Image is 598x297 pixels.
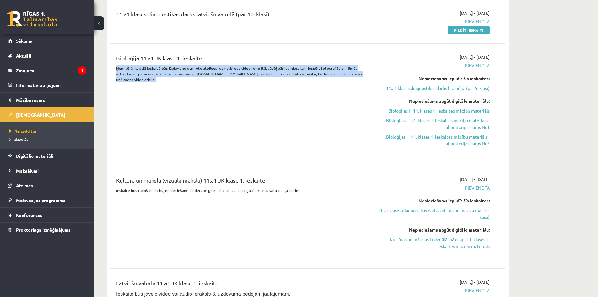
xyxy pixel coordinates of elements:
a: Bioloģijas I - 11. klases 1. ieskaites mācību materiāls - laboratorijas darbs Nr.1 [371,117,490,130]
a: Maksājumi [8,163,86,178]
p: Ieskaitē būs radošais darbs, nepieciešami piederumi gleznošanai – A4 lapa, guaša krāsas vai paste... [116,188,362,193]
a: Bioloģijas I - 11. klases 1. ieskaites mācību materiāls - laboratorijas darbs Nr.2 [371,134,490,147]
div: Nepieciešams izpildīt šīs ieskaites: [371,75,490,82]
i: 1 [78,66,86,75]
span: [DATE] - [DATE] [460,176,490,183]
span: Konferences [16,212,42,218]
span: Proktoringa izmēģinājums [16,227,71,233]
div: Nepieciešams apgūt digitālo materiālu: [371,98,490,104]
a: Motivācijas programma [8,193,86,207]
span: [DATE] - [DATE] [460,10,490,16]
a: Proktoringa izmēģinājums [8,223,86,237]
legend: Informatīvie ziņojumi [16,78,86,92]
span: Izlabotās [9,137,28,142]
legend: Ziņojumi [16,63,86,78]
a: Ziņojumi1 [8,63,86,78]
span: Pievienota [371,287,490,294]
span: Mācību resursi [16,97,46,103]
span: Pievienota [371,184,490,191]
span: Pievienota [371,18,490,25]
div: Nepieciešams apgūt digitālo materiālu: [371,227,490,233]
span: Digitālie materiāli [16,153,53,159]
a: Neizpildītās [9,128,88,134]
a: Izlabotās [9,136,88,142]
a: Bioloģijas I - 11. klases 1. ieskaites mācību materiāls [371,107,490,114]
span: [DATE] - [DATE] [460,54,490,60]
div: Bioloģija 11.a1 JK klase 1. ieskaite [116,54,362,65]
a: Atzīmes [8,178,86,193]
legend: Maksājumi [16,163,86,178]
a: Informatīvie ziņojumi [8,78,86,92]
a: 11.a1 klases diagnostikas darbs bioloģijā (par 9. klasi) [371,85,490,91]
span: [DEMOGRAPHIC_DATA] [16,112,65,118]
span: Pievienota [371,62,490,69]
div: Kultūra un māksla (vizuālā māksla) 11.a1 JK klase 1. ieskaite [116,176,362,188]
a: Kultūras un mākslas I (vizuālā māksla) - 11. klases 1. ieskaites mācību materiāls [371,236,490,250]
a: Aktuāli [8,48,86,63]
span: Neizpildītās [9,129,37,134]
a: Konferences [8,208,86,222]
span: Motivācijas programma [16,197,66,203]
a: Rīgas 1. Tālmācības vidusskola [7,11,57,27]
div: 11.a1 klases diagnostikas darbs latviešu valodā (par 10. klasi) [116,10,362,21]
p: Ņem vērā, ka šajā ieskaitē būs jāpievieno gan foto atbildes, gan atbildes video formātā, tādēļ pā... [116,65,362,82]
span: Ieskaitē būs jāveic video vai audio ieraksts 3. uzdevuma pēdējam jautājumam. [116,291,290,297]
a: 11.a1 klases diagnostikas darbs kultūrā un mākslā (par 10. klasi) [371,207,490,220]
span: Aktuāli [16,53,31,58]
a: Pildīt ieskaiti [448,26,490,34]
a: Mācību resursi [8,93,86,107]
a: [DEMOGRAPHIC_DATA] [8,107,86,122]
span: [DATE] - [DATE] [460,279,490,285]
a: Digitālie materiāli [8,149,86,163]
div: Latviešu valoda 11.a1 JK klase 1. ieskaite [116,279,362,290]
a: Sākums [8,34,86,48]
span: Sākums [16,38,32,44]
span: Atzīmes [16,183,33,188]
div: Nepieciešams izpildīt šīs ieskaites: [371,197,490,204]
